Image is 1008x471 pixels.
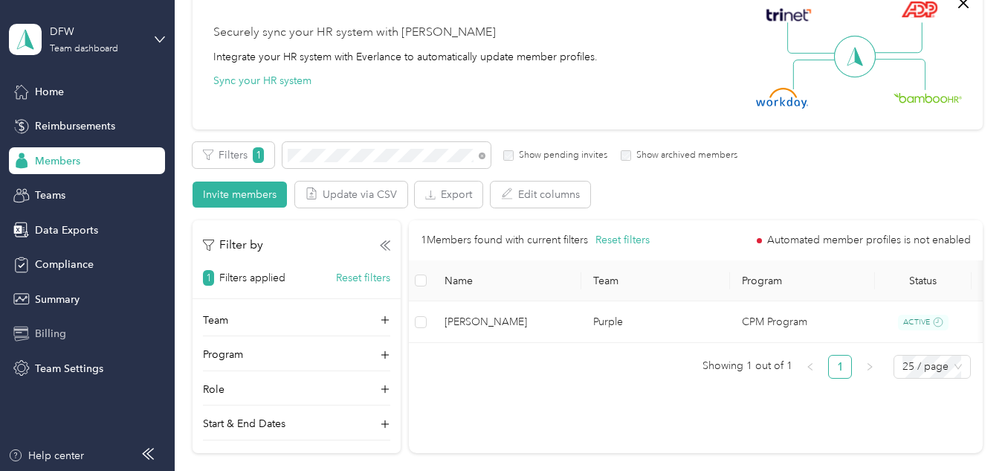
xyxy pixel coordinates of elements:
[295,182,407,208] button: Update via CSV
[767,235,971,246] span: Automated member profiles is not enabled
[763,4,815,25] img: Trinet
[902,356,962,378] span: 25 / page
[35,222,98,238] span: Data Exports
[50,45,118,54] div: Team dashboard
[873,59,925,91] img: Line Right Down
[203,313,228,328] p: Team
[35,188,65,203] span: Teams
[193,142,274,168] button: Filters1
[828,355,852,379] li: 1
[702,355,792,377] span: Showing 1 out of 1
[925,388,1008,471] iframe: Everlance-gr Chat Button Frame
[253,147,264,163] span: 1
[213,24,496,42] div: Securely sync your HR system with [PERSON_NAME]
[730,260,875,301] th: Program
[898,315,949,330] span: ACTIVE
[798,355,822,379] button: left
[433,260,581,301] th: Name
[203,236,263,254] p: Filter by
[806,362,815,371] span: left
[894,355,971,379] div: Page Size
[8,448,84,464] button: Help center
[798,355,822,379] li: Previous Page
[445,275,569,287] span: Name
[858,355,882,379] button: right
[901,1,937,18] img: ADP
[35,292,80,307] span: Summary
[491,182,590,208] button: Edit columns
[894,92,962,103] img: BambooHR
[203,382,224,397] p: Role
[792,59,844,89] img: Line Left Down
[193,182,287,208] button: Invite members
[865,362,874,371] span: right
[445,314,569,330] span: [PERSON_NAME]
[203,347,243,362] p: Program
[35,153,80,169] span: Members
[870,22,923,54] img: Line Right Up
[415,182,482,208] button: Export
[730,301,875,343] td: CPM Program
[50,24,143,39] div: DFW
[433,301,581,343] td: Nyla Ross-Griffin
[581,260,730,301] th: Team
[787,22,839,54] img: Line Left Up
[631,149,737,162] label: Show archived members
[514,149,607,162] label: Show pending invites
[213,73,311,89] button: Sync your HR system
[213,49,598,65] div: Integrate your HR system with Everlance to automatically update member profiles.
[35,361,103,377] span: Team Settings
[421,232,588,249] p: 1 Members found with current filters
[858,355,882,379] li: Next Page
[336,270,390,286] button: Reset filters
[595,232,650,249] button: Reset filters
[203,270,214,286] span: 1
[35,326,66,342] span: Billing
[756,88,808,109] img: Workday
[203,416,285,432] p: Start & End Dates
[875,260,972,301] th: Status
[35,84,64,100] span: Home
[35,118,115,134] span: Reimbursements
[829,356,851,378] a: 1
[581,301,730,343] td: Purple
[35,257,94,272] span: Compliance
[219,270,285,286] p: Filters applied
